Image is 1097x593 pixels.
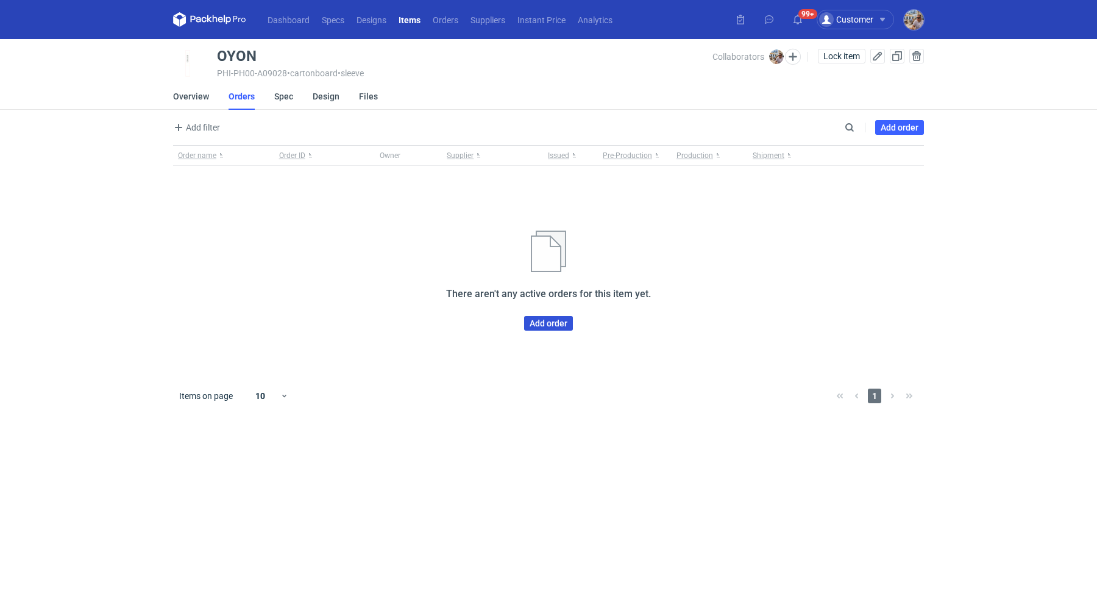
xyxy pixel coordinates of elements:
span: • cartonboard [287,68,338,78]
a: Items [392,12,427,27]
button: Edit collaborators [785,49,801,65]
span: Items on page [179,390,233,402]
span: Collaborators [712,52,764,62]
a: Specs [316,12,350,27]
a: Instant Price [511,12,572,27]
a: Add order [875,120,924,135]
a: Orders [229,83,255,110]
a: Files [359,83,378,110]
button: Lock item [818,49,865,63]
a: Analytics [572,12,619,27]
img: Michał Palasek [904,10,924,30]
div: OYON [217,49,257,63]
a: Design [313,83,339,110]
a: Designs [350,12,392,27]
svg: Packhelp Pro [173,12,246,27]
a: Add order [524,316,573,331]
span: Lock item [823,52,860,60]
button: Customer [817,10,904,29]
div: Customer [819,12,873,27]
span: • sleeve [338,68,364,78]
span: Add filter [171,120,220,135]
button: Edit item [870,49,885,63]
div: 10 [241,387,280,404]
button: 99+ [788,10,808,29]
h2: There aren't any active orders for this item yet. [446,287,651,301]
a: Suppliers [464,12,511,27]
img: Michał Palasek [769,49,784,64]
div: PHI-PH00-A09028 [217,68,712,78]
span: 1 [868,389,881,403]
a: Overview [173,83,209,110]
button: Duplicate Item [890,49,904,63]
a: Spec [274,83,293,110]
a: Dashboard [261,12,316,27]
button: Delete item [909,49,924,63]
button: Add filter [171,120,221,135]
a: Orders [427,12,464,27]
input: Search [842,120,881,135]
